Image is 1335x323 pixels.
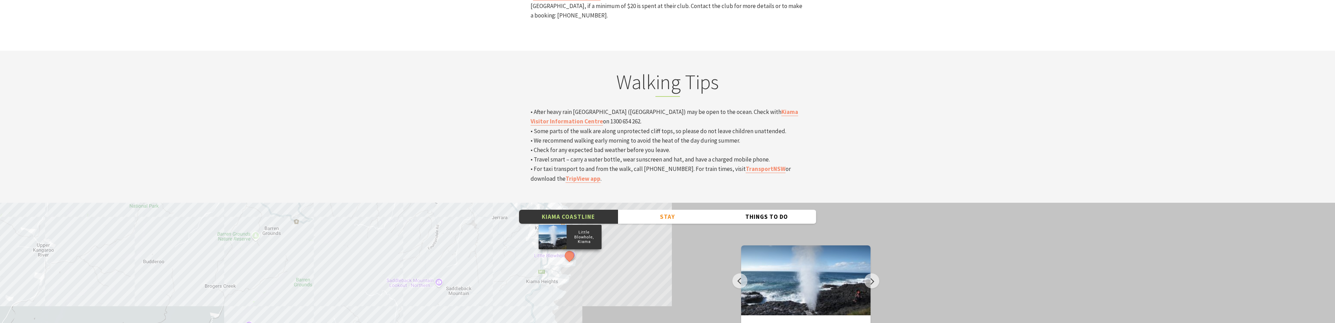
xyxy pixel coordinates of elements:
[563,249,576,262] button: See detail about Little Blowhole, Kiama
[717,210,816,224] button: Things To Do
[567,229,602,245] p: Little Blowhole, Kiama
[531,107,805,184] p: • After heavy rain [GEOGRAPHIC_DATA] ([GEOGRAPHIC_DATA]) may be open to the ocean. Check with on ...
[566,175,601,183] a: TripView app
[531,70,805,97] h2: Walking Tips
[746,165,786,173] a: TransportNSW
[519,210,618,224] button: Kiama Coastline
[618,210,717,224] button: Stay
[864,273,879,288] button: Next
[732,273,747,288] button: Previous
